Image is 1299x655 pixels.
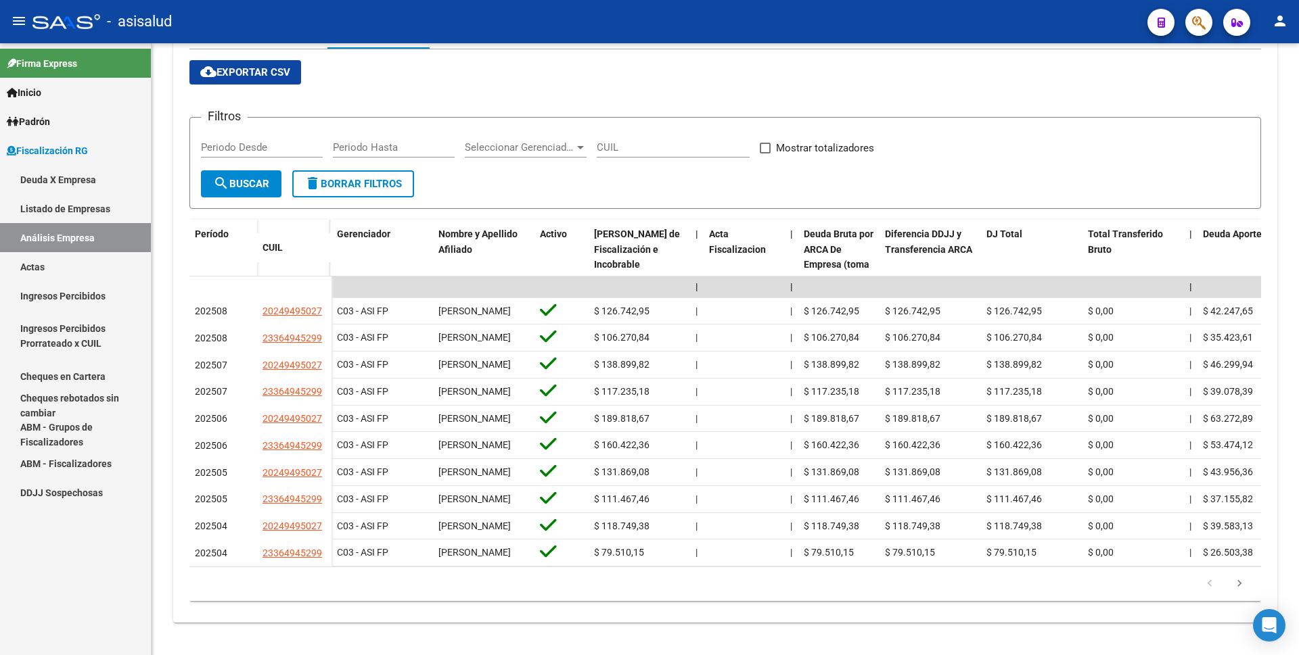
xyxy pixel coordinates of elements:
[337,228,390,239] span: Gerenciador
[438,386,511,397] span: [PERSON_NAME]
[986,466,1042,477] span: $ 131.869,08
[1203,439,1253,450] span: $ 53.474,12
[195,413,227,424] span: 202506
[986,386,1042,397] span: $ 117.235,18
[790,306,792,316] span: |
[776,140,874,156] span: Mostrar totalizadores
[304,178,402,190] span: Borrar Filtros
[1189,281,1192,292] span: |
[1189,359,1191,370] span: |
[885,359,940,370] span: $ 138.899,82
[986,359,1042,370] span: $ 138.899,82
[594,413,649,424] span: $ 189.818,67
[189,60,301,84] button: Exportar CSV
[438,493,511,504] span: [PERSON_NAME]
[696,281,698,292] span: |
[337,466,388,477] span: C03 - ASI FP
[438,466,511,477] span: [PERSON_NAME]
[1189,466,1191,477] span: |
[790,439,792,450] span: |
[263,493,322,504] span: 23364945299
[1088,547,1114,558] span: $ 0,00
[438,520,511,531] span: [PERSON_NAME]
[790,359,792,370] span: |
[885,228,972,255] span: Diferencia DDJJ y Transferencia ARCA
[263,520,322,531] span: 20249495027
[540,228,567,239] span: Activo
[1088,439,1114,450] span: $ 0,00
[986,547,1036,558] span: $ 79.510,15
[804,306,859,316] span: $ 126.742,95
[594,520,649,531] span: $ 118.749,38
[790,520,792,531] span: |
[690,220,704,310] datatable-header-cell: |
[1189,547,1191,558] span: |
[981,220,1082,310] datatable-header-cell: DJ Total
[438,332,511,343] span: [PERSON_NAME]
[1088,520,1114,531] span: $ 0,00
[790,332,792,343] span: |
[1189,386,1191,397] span: |
[785,220,798,310] datatable-header-cell: |
[804,332,859,343] span: $ 106.270,84
[885,547,935,558] span: $ 79.510,15
[263,242,283,253] span: CUIL
[986,228,1022,239] span: DJ Total
[594,386,649,397] span: $ 117.235,18
[213,178,269,190] span: Buscar
[1088,493,1114,504] span: $ 0,00
[263,306,322,316] span: 20249495027
[804,359,859,370] span: $ 138.899,82
[986,306,1042,316] span: $ 126.742,95
[986,332,1042,343] span: $ 106.270,84
[1272,13,1288,29] mat-icon: person
[337,520,388,531] span: C03 - ASI FP
[263,467,322,478] span: 20249495027
[885,520,940,531] span: $ 118.749,38
[1088,466,1114,477] span: $ 0,00
[438,359,511,370] span: [PERSON_NAME]
[790,413,792,424] span: |
[1189,306,1191,316] span: |
[696,493,698,504] span: |
[696,520,698,531] span: |
[263,548,322,558] span: 23364945299
[304,175,321,191] mat-icon: delete
[11,13,27,29] mat-icon: menu
[804,520,859,531] span: $ 118.749,38
[263,440,322,451] span: 23364945299
[696,386,698,397] span: |
[195,493,227,504] span: 202505
[263,386,322,397] span: 23364945299
[263,360,322,370] span: 20249495027
[804,439,859,450] span: $ 160.422,36
[465,141,574,153] span: Seleccionar Gerenciador
[1082,220,1184,310] datatable-header-cell: Total Transferido Bruto
[292,170,414,197] button: Borrar Filtros
[1203,520,1253,531] span: $ 39.583,13
[885,493,940,504] span: $ 111.467,46
[438,413,511,424] span: [PERSON_NAME]
[696,332,698,343] span: |
[885,386,940,397] span: $ 117.235,18
[1203,413,1253,424] span: $ 63.272,89
[1203,332,1253,343] span: $ 35.423,61
[696,359,698,370] span: |
[804,493,859,504] span: $ 111.467,46
[201,170,281,197] button: Buscar
[1189,413,1191,424] span: |
[438,306,511,316] span: [PERSON_NAME]
[1203,386,1253,397] span: $ 39.078,39
[804,228,873,301] span: Deuda Bruta por ARCA De Empresa (toma en cuenta todos los afiliados)
[804,466,859,477] span: $ 131.869,08
[880,220,981,310] datatable-header-cell: Diferencia DDJJ y Transferencia ARCA
[885,439,940,450] span: $ 160.422,36
[195,386,227,397] span: 202507
[1197,577,1223,591] a: go to previous page
[1184,220,1198,310] datatable-header-cell: |
[337,493,388,504] span: C03 - ASI FP
[438,439,511,450] span: [PERSON_NAME]
[594,439,649,450] span: $ 160.422,36
[594,332,649,343] span: $ 106.270,84
[790,386,792,397] span: |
